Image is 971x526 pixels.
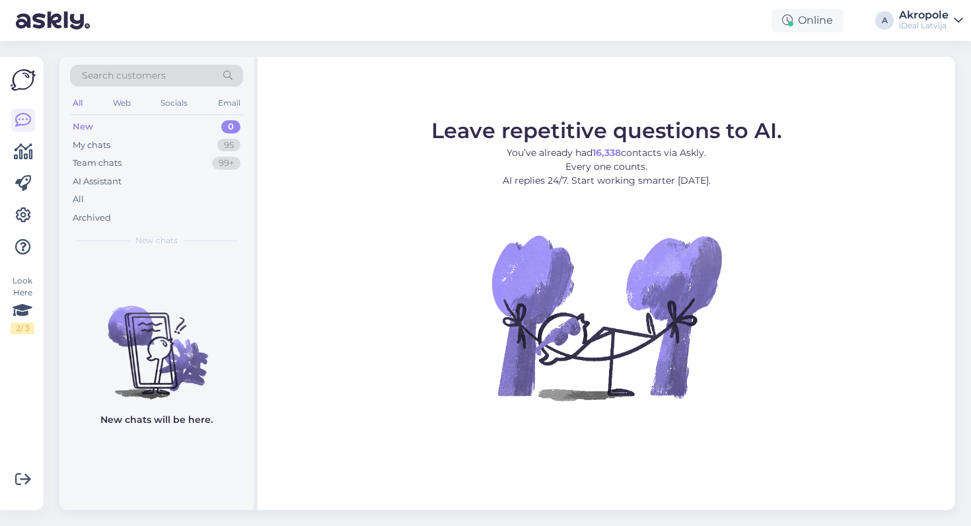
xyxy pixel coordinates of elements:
[899,10,963,31] a: AkropoleiDeal Latvija
[215,94,243,112] div: Email
[73,211,111,225] div: Archived
[73,193,84,206] div: All
[772,9,844,32] div: Online
[73,139,110,152] div: My chats
[82,69,166,83] span: Search customers
[135,235,178,246] span: New chats
[899,20,949,31] div: iDeal Latvija
[73,175,122,188] div: AI Assistant
[11,275,34,334] div: Look Here
[11,322,34,334] div: 2 / 3
[73,157,122,170] div: Team chats
[487,198,725,436] img: No Chat active
[59,282,254,401] img: No chats
[431,118,782,143] span: Leave repetitive questions to AI.
[11,67,36,93] img: Askly Logo
[593,147,621,159] b: 16,338
[221,120,240,133] div: 0
[158,94,190,112] div: Socials
[70,94,85,112] div: All
[212,157,240,170] div: 99+
[431,146,782,188] p: You’ve already had contacts via Askly. Every one counts. AI replies 24/7. Start working smarter [...
[100,413,213,427] p: New chats will be here.
[899,10,949,20] div: Akropole
[217,139,240,152] div: 95
[110,94,133,112] div: Web
[73,120,93,133] div: New
[875,11,894,30] div: A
